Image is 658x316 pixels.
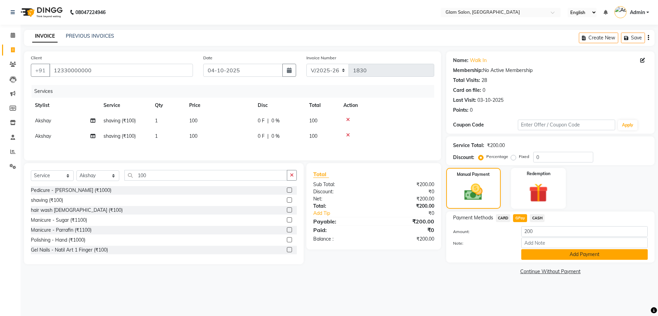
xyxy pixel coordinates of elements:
a: INVOICE [32,30,58,42]
img: _gift.svg [523,181,554,205]
div: shaving (₹100) [31,197,63,204]
span: | [267,117,269,124]
span: 0 F [258,117,265,124]
span: 1 [155,133,158,139]
span: Total [313,171,329,178]
th: Qty [151,98,185,113]
span: 100 [309,118,317,124]
div: 0 [470,107,473,114]
div: No Active Membership [453,67,648,74]
div: Service Total: [453,142,484,149]
span: 1 [155,118,158,124]
a: Walk In [470,57,487,64]
input: Amount [521,226,648,237]
span: | [267,133,269,140]
th: Service [99,98,151,113]
button: Apply [618,120,637,130]
label: Redemption [527,171,550,177]
span: 100 [189,118,197,124]
div: Sub Total: [308,181,374,188]
th: Stylist [31,98,99,113]
div: ₹200.00 [374,181,439,188]
label: Note: [448,240,516,246]
label: Manual Payment [457,171,490,178]
div: Balance : [308,235,374,243]
span: Akshay [35,133,51,139]
div: Total Visits: [453,77,480,84]
label: Fixed [519,154,529,160]
div: Name: [453,57,468,64]
div: Gel Nails - Natil Art 1 Finger (₹100) [31,246,108,254]
img: Admin [614,6,626,18]
div: Net: [308,195,374,203]
span: Admin [630,9,645,16]
div: Membership: [453,67,483,74]
label: Date [203,55,212,61]
div: Manicure - Parrafin (₹1100) [31,227,92,234]
input: Search by Name/Mobile/Email/Code [49,64,193,77]
div: Pedicure - [PERSON_NAME] (₹1000) [31,187,111,194]
button: Add Payment [521,249,648,260]
div: Discount: [453,154,474,161]
input: Add Note [521,238,648,248]
input: Search or Scan [124,170,287,181]
div: hair wash [DEMOGRAPHIC_DATA] (₹100) [31,207,123,214]
div: Card on file: [453,87,481,94]
img: logo [17,3,64,22]
div: ₹200.00 [374,195,439,203]
div: Paid: [308,226,374,234]
th: Total [305,98,339,113]
span: Akshay [35,118,51,124]
div: Points: [453,107,468,114]
th: Action [339,98,434,113]
b: 08047224946 [75,3,106,22]
div: Discount: [308,188,374,195]
label: Percentage [486,154,508,160]
a: Add Tip [308,210,385,217]
div: ₹200.00 [374,203,439,210]
span: CARD [496,214,511,222]
span: 100 [189,133,197,139]
th: Price [185,98,254,113]
input: Enter Offer / Coupon Code [518,120,615,130]
span: GPay [513,214,527,222]
span: Payment Methods [453,214,493,221]
span: 0 % [271,117,280,124]
span: shaving (₹100) [103,118,136,124]
span: CASH [530,214,545,222]
div: ₹0 [374,188,439,195]
a: PREVIOUS INVOICES [66,33,114,39]
div: Last Visit: [453,97,476,104]
div: Services [32,85,439,98]
label: Invoice Number [306,55,336,61]
div: 0 [483,87,485,94]
img: _cash.svg [459,182,488,203]
div: ₹0 [385,210,439,217]
label: Client [31,55,42,61]
label: Amount: [448,229,516,235]
div: ₹200.00 [487,142,505,149]
div: ₹0 [374,226,439,234]
div: Coupon Code [453,121,518,129]
th: Disc [254,98,305,113]
button: Create New [579,33,618,43]
button: Save [621,33,645,43]
div: Payable: [308,217,374,226]
span: 0 F [258,133,265,140]
button: +91 [31,64,50,77]
span: 100 [309,133,317,139]
div: ₹200.00 [374,235,439,243]
div: Polishing - Hand (₹1000) [31,236,85,244]
div: 03-10-2025 [477,97,503,104]
div: ₹200.00 [374,217,439,226]
a: Continue Without Payment [448,268,653,275]
span: shaving (₹100) [103,133,136,139]
div: 28 [482,77,487,84]
div: Manicure - Sugar (₹1100) [31,217,87,224]
span: 0 % [271,133,280,140]
div: Total: [308,203,374,210]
